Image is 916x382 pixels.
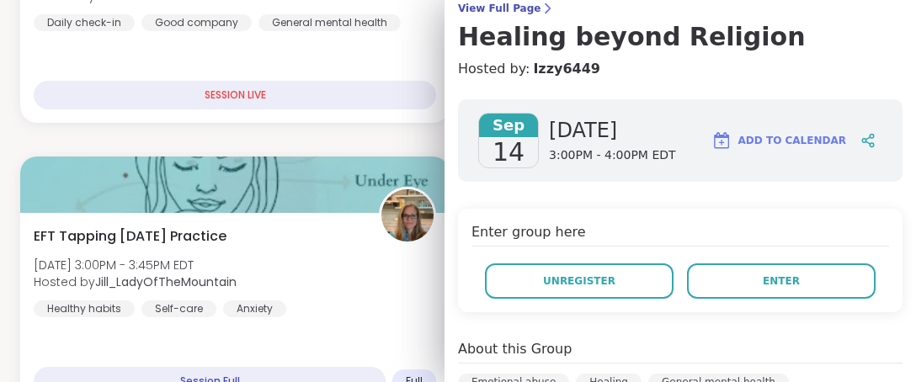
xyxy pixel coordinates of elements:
[763,273,800,289] span: Enter
[533,59,600,79] a: Izzy6449
[34,273,237,290] span: Hosted by
[687,263,876,299] button: Enter
[471,222,889,247] h4: Enter group here
[223,300,286,317] div: Anxiety
[34,226,226,247] span: EFT Tapping [DATE] Practice
[95,273,237,290] b: Jill_LadyOfTheMountain
[34,14,135,31] div: Daily check-in
[458,22,903,52] h3: Healing beyond Religion
[549,147,676,164] span: 3:00PM - 4:00PM EDT
[458,2,903,52] a: View Full PageHealing beyond Religion
[549,117,676,144] span: [DATE]
[458,2,903,15] span: View Full Page
[485,263,674,299] button: Unregister
[141,300,216,317] div: Self-care
[704,120,854,161] button: Add to Calendar
[458,59,903,79] h4: Hosted by:
[479,114,538,137] span: Sep
[381,189,434,241] img: Jill_LadyOfTheMountain
[34,257,237,273] span: [DATE] 3:00PM - 3:45PM EDT
[543,273,615,289] span: Unregister
[258,14,401,31] div: General mental health
[34,81,436,109] div: SESSION LIVE
[458,339,572,359] h4: About this Group
[141,14,252,31] div: Good company
[493,137,525,167] span: 14
[738,133,846,148] span: Add to Calendar
[711,130,732,151] img: ShareWell Logomark
[34,300,135,317] div: Healthy habits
